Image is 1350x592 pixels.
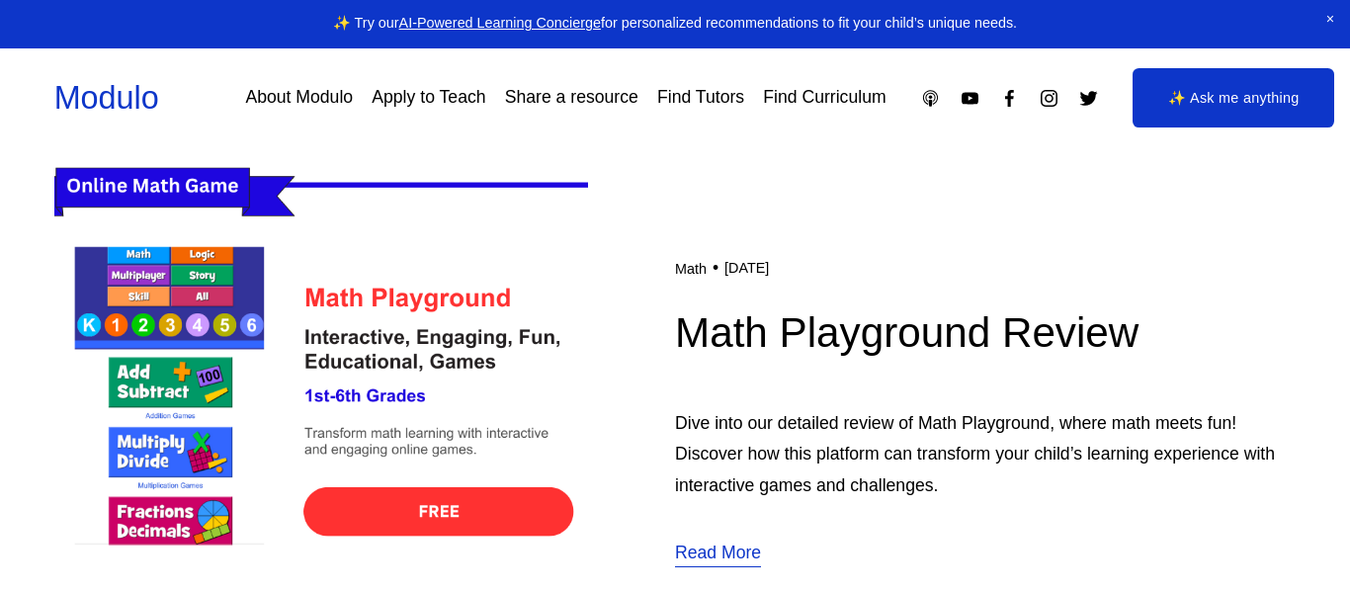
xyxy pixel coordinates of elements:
[920,88,941,109] a: Apple Podcasts
[999,88,1020,109] a: Facebook
[960,88,980,109] a: YouTube
[245,81,353,116] a: About Modulo
[675,538,761,570] a: Read More
[763,81,886,116] a: Find Curriculum
[675,309,1139,356] a: Math Playground Review
[372,81,485,116] a: Apply to Teach
[675,261,707,277] a: Math
[54,80,159,116] a: Modulo
[657,81,744,116] a: Find Tutors
[1039,88,1059,109] a: Instagram
[724,260,769,277] time: [DATE]
[399,15,601,31] a: AI-Powered Learning Concierge
[505,81,638,116] a: Share a resource
[1133,68,1334,127] a: ✨ Ask me anything
[675,408,1296,502] p: Dive into our detailed review of Math Playground, where math meets fun! Discover how this platfor...
[1078,88,1099,109] a: Twitter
